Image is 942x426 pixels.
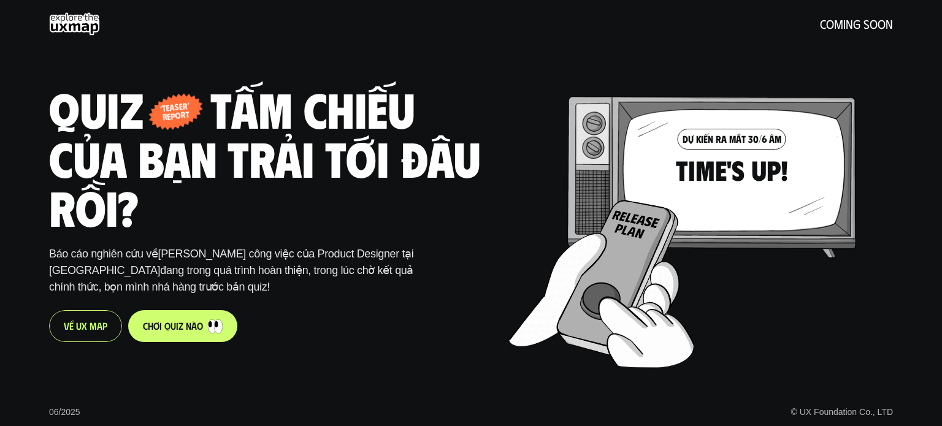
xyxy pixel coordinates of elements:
[102,320,107,332] span: p
[791,407,893,417] a: © UX Foundation Co., LTD
[49,246,430,295] p: Báo cáo nghiên cứu về đang trong quá trình hoàn thiện, trong lúc chờ kết quả chính thức, bọn mình...
[186,320,191,332] span: n
[161,110,190,122] p: report
[143,320,148,332] span: c
[159,320,162,332] span: i
[164,320,170,332] span: q
[148,320,153,332] span: h
[820,17,893,31] h5: coming soon
[178,320,183,332] span: z
[153,320,159,332] span: ơ
[49,12,893,36] a: coming soon
[97,320,102,332] span: a
[76,320,82,332] span: U
[49,248,416,276] span: [PERSON_NAME] công việc của Product Designer tại [GEOGRAPHIC_DATA]
[90,320,97,332] span: M
[82,320,87,332] span: X
[69,320,74,332] span: ề
[64,320,69,332] span: V
[191,320,197,332] span: à
[176,320,178,332] span: i
[49,406,80,419] p: 06/2025
[170,320,176,332] span: u
[128,310,237,342] a: chơiquiznào
[160,102,190,113] p: ‘teaser’
[197,320,203,332] span: o
[49,84,497,231] h1: Quiz - tấm chiếu của bạn trải tới đâu rồi?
